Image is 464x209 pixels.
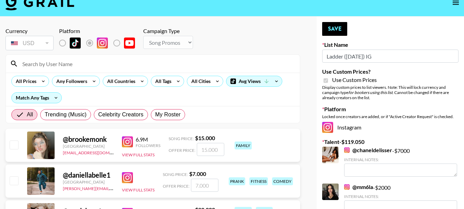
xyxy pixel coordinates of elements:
div: Followers [136,143,160,148]
img: Instagram [122,136,133,147]
div: Match Any Tags [12,93,61,103]
label: List Name [322,41,459,48]
em: for bookers using this list [348,90,393,95]
div: All Countries [103,76,137,86]
img: YouTube [124,38,135,49]
button: View Full Stats [122,152,155,157]
button: Save [322,22,347,36]
div: Avg Views [226,76,282,86]
div: Platform [59,28,140,34]
a: @chaneldelisser [344,147,392,154]
a: @mm6la [344,184,373,190]
div: All Cities [187,76,212,86]
div: Currency [5,28,54,34]
img: Instagram [122,172,133,183]
div: comedy [272,177,293,185]
span: My Roster [155,111,181,119]
button: View Full Stats [122,187,155,192]
div: @ daniellabelle1 [63,171,114,179]
div: Display custom prices to list viewers. Note: This will lock currency and campaign type . Cannot b... [322,85,459,100]
input: 15.000 [197,143,224,156]
div: Any Followers [52,76,89,86]
img: Instagram [344,184,350,190]
div: Internal Notes: [344,157,457,162]
div: All Tags [151,76,173,86]
img: Instagram [97,38,108,49]
span: Use Custom Prices [332,76,377,83]
div: Locked once creators are added, or if "Active Creator Request" is checked. [322,114,459,119]
label: Talent - $ 119.050 [322,138,459,145]
div: - $ 7000 [344,147,457,177]
label: Use Custom Prices? [322,68,459,75]
img: TikTok [70,38,81,49]
span: All [27,111,33,119]
div: 6.9M [136,136,160,143]
div: Internal Notes: [344,194,457,199]
div: family [235,142,252,149]
div: prank [229,177,245,185]
input: 7.000 [191,179,218,192]
span: Song Price: [169,136,194,141]
a: [EMAIL_ADDRESS][DOMAIN_NAME] [63,149,132,155]
span: Celebrity Creators [98,111,144,119]
div: fitness [249,177,268,185]
div: Campaign Type [143,28,193,34]
span: Offer Price: [163,184,190,189]
div: List locked to Instagram. [59,36,140,50]
div: [GEOGRAPHIC_DATA] [63,144,114,149]
span: Song Price: [163,172,188,177]
img: Instagram [344,147,350,153]
input: Search by User Name [18,58,296,69]
label: Platform [322,106,459,113]
img: Instagram [322,122,333,133]
strong: $ 7.000 [189,170,206,177]
div: USD [7,37,52,49]
span: Offer Price: [169,148,195,153]
div: All Prices [12,76,38,86]
strong: $ 15.000 [195,135,215,141]
span: Trending (Music) [45,111,87,119]
div: @ brookemonk [63,135,114,144]
a: [PERSON_NAME][EMAIL_ADDRESS][DOMAIN_NAME] [63,185,165,191]
div: Instagram [322,122,459,133]
div: [GEOGRAPHIC_DATA] [63,179,114,185]
div: Currency is locked to USD [5,34,54,52]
